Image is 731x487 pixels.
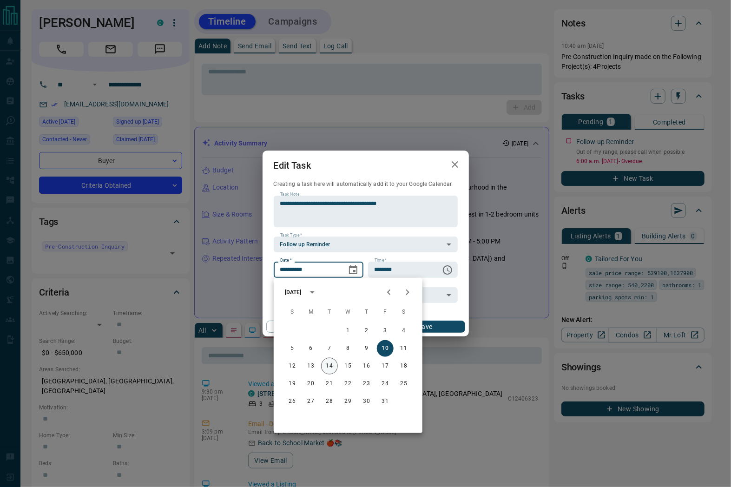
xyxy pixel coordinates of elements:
button: 30 [358,393,375,410]
button: 6 [303,340,319,357]
button: 7 [321,340,338,357]
button: 21 [321,375,338,392]
button: Next month [398,283,417,302]
button: 19 [284,375,301,392]
button: 10 [377,340,394,357]
button: 23 [358,375,375,392]
span: Wednesday [340,303,356,322]
button: 4 [395,322,412,339]
button: 9 [358,340,375,357]
span: Tuesday [321,303,338,322]
button: 14 [321,358,338,375]
button: 1 [340,322,356,339]
label: Task Note [280,191,299,197]
button: 17 [377,358,394,375]
button: 13 [303,358,319,375]
span: Sunday [284,303,301,322]
button: Cancel [266,321,346,333]
h2: Edit Task [263,151,322,180]
button: 29 [340,393,356,410]
span: Thursday [358,303,375,322]
button: Save [385,321,465,333]
button: Choose date, selected date is Oct 10, 2025 [344,261,362,279]
button: 27 [303,393,319,410]
button: Choose time, selected time is 6:00 AM [438,261,457,279]
button: 26 [284,393,301,410]
p: Creating a task here will automatically add it to your Google Calendar. [274,180,458,188]
button: 22 [340,375,356,392]
button: 2 [358,322,375,339]
button: 15 [340,358,356,375]
div: [DATE] [285,288,302,296]
button: Previous month [380,283,398,302]
button: 31 [377,393,394,410]
span: Friday [377,303,394,322]
span: Monday [303,303,319,322]
label: Date [280,257,292,263]
label: Task Type [280,232,302,238]
button: 12 [284,358,301,375]
button: 8 [340,340,356,357]
button: 5 [284,340,301,357]
span: Saturday [395,303,412,322]
button: 16 [358,358,375,375]
button: 25 [395,375,412,392]
label: Time [375,257,387,263]
button: calendar view is open, switch to year view [304,284,320,300]
button: 28 [321,393,338,410]
button: 18 [395,358,412,375]
button: 24 [377,375,394,392]
div: Follow up Reminder [274,237,458,252]
button: 3 [377,322,394,339]
button: 11 [395,340,412,357]
button: 20 [303,375,319,392]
